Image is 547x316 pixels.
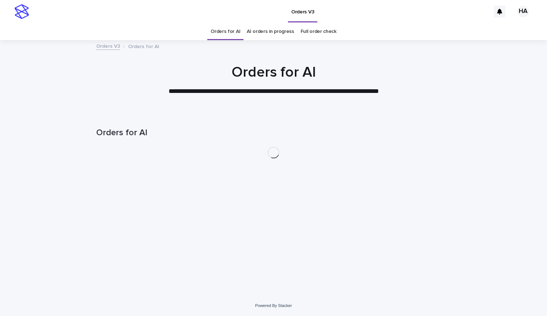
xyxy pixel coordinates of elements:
[14,4,29,19] img: stacker-logo-s-only.png
[96,128,451,138] h1: Orders for AI
[301,23,336,40] a: Full order check
[96,42,120,50] a: Orders V3
[128,42,159,50] p: Orders for AI
[255,303,292,308] a: Powered By Stacker
[211,23,240,40] a: Orders for AI
[517,6,529,17] div: HA
[247,23,294,40] a: AI orders in progress
[96,64,451,81] h1: Orders for AI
